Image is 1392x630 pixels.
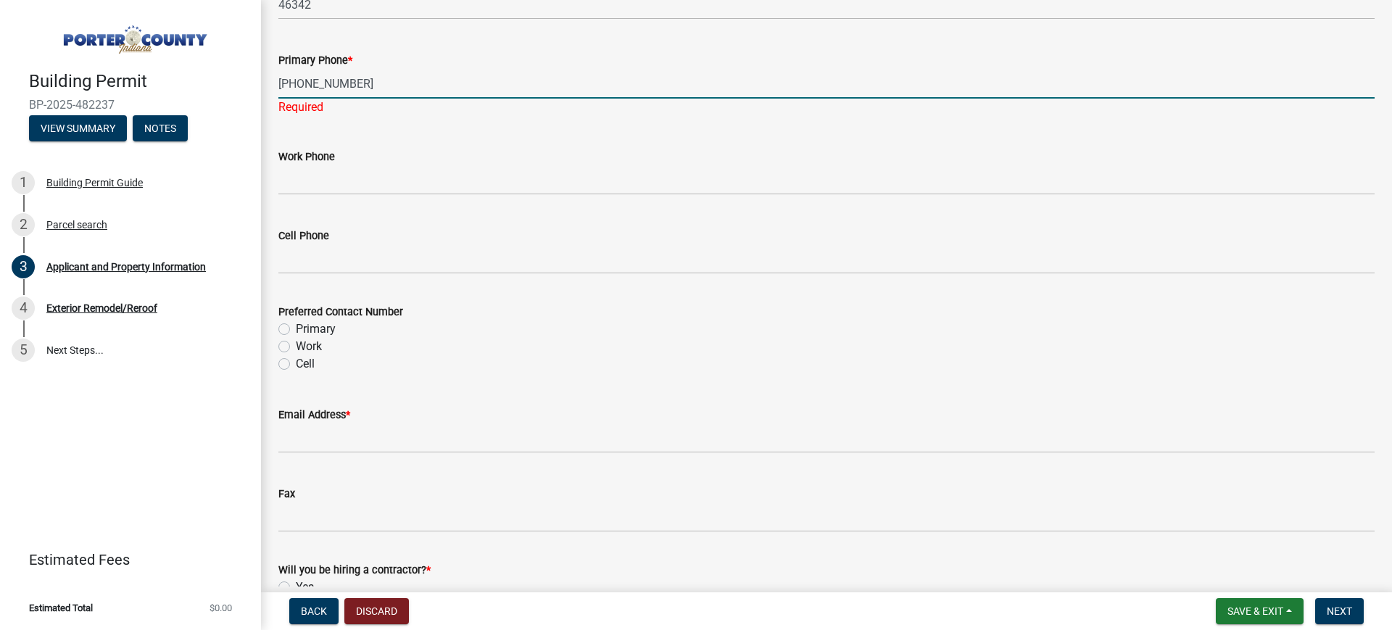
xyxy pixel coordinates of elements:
[29,123,127,135] wm-modal-confirm: Summary
[278,410,350,420] label: Email Address
[278,307,403,318] label: Preferred Contact Number
[278,99,1375,116] div: Required
[133,115,188,141] button: Notes
[296,320,336,338] label: Primary
[296,355,315,373] label: Cell
[1227,605,1283,617] span: Save & Exit
[1327,605,1352,617] span: Next
[29,15,238,56] img: Porter County, Indiana
[289,598,339,624] button: Back
[29,115,127,141] button: View Summary
[12,545,238,574] a: Estimated Fees
[46,220,107,230] div: Parcel search
[29,98,232,112] span: BP-2025-482237
[12,339,35,362] div: 5
[1315,598,1364,624] button: Next
[278,565,431,576] label: Will you be hiring a contractor?
[29,71,249,92] h4: Building Permit
[46,262,206,272] div: Applicant and Property Information
[133,123,188,135] wm-modal-confirm: Notes
[278,231,329,241] label: Cell Phone
[278,56,352,66] label: Primary Phone
[12,171,35,194] div: 1
[46,178,143,188] div: Building Permit Guide
[296,579,314,596] label: Yes
[46,303,157,313] div: Exterior Remodel/Reroof
[12,213,35,236] div: 2
[12,255,35,278] div: 3
[1216,598,1304,624] button: Save & Exit
[296,338,322,355] label: Work
[278,152,335,162] label: Work Phone
[210,603,232,613] span: $0.00
[29,603,93,613] span: Estimated Total
[12,297,35,320] div: 4
[278,489,295,500] label: Fax
[344,598,409,624] button: Discard
[301,605,327,617] span: Back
